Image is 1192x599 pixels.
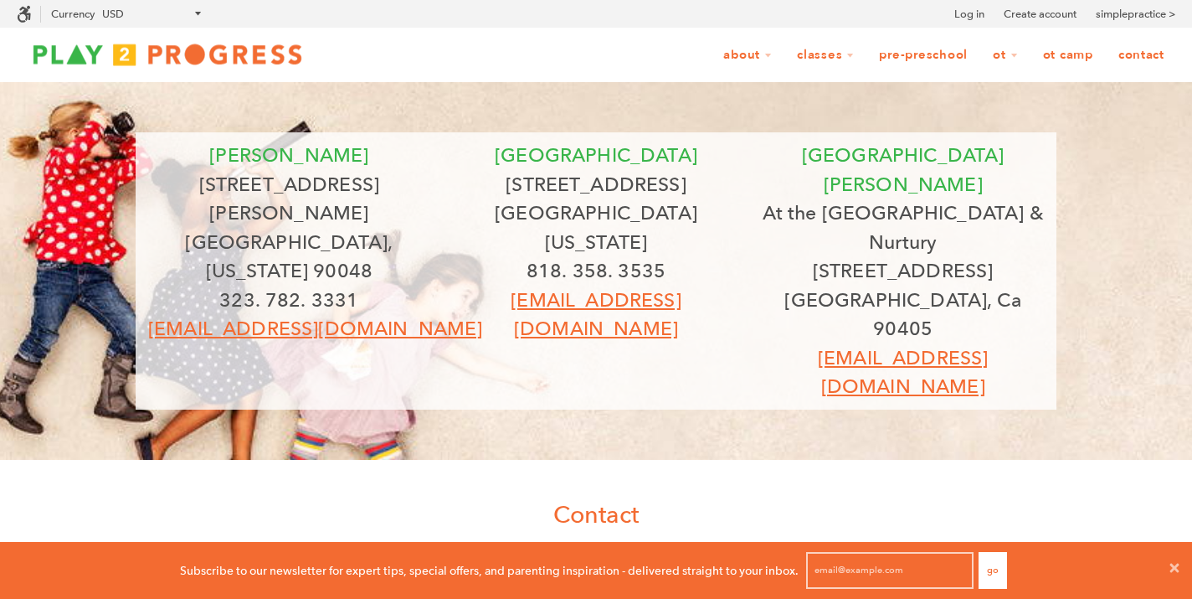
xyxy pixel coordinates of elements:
input: email@example.com [806,552,974,589]
font: [GEOGRAPHIC_DATA][PERSON_NAME] [802,143,1004,196]
p: [STREET_ADDRESS] [762,256,1044,286]
a: [EMAIL_ADDRESS][DOMAIN_NAME] [511,288,681,341]
a: Log in [954,6,984,23]
a: Pre-Preschool [868,39,979,71]
a: Contact [1107,39,1175,71]
a: [EMAIL_ADDRESS][DOMAIN_NAME] [818,346,988,399]
a: OT Camp [1032,39,1104,71]
a: About [712,39,783,71]
p: [STREET_ADDRESS][PERSON_NAME] [148,170,430,228]
img: Play2Progress logo [17,38,318,71]
a: Classes [786,39,865,71]
p: At the [GEOGRAPHIC_DATA] & Nurtury [762,199,1044,256]
p: [GEOGRAPHIC_DATA], [US_STATE] 90048 [148,228,430,286]
font: [PERSON_NAME] [209,143,368,167]
p: [GEOGRAPHIC_DATA][US_STATE] [455,199,737,256]
button: Go [979,552,1007,589]
a: Create account [1004,6,1076,23]
a: OT [982,39,1029,71]
a: [EMAIL_ADDRESS][DOMAIN_NAME] [148,317,482,340]
label: Currency [51,8,95,20]
p: 818. 358. 3535 [455,256,737,286]
span: [GEOGRAPHIC_DATA] [495,143,697,167]
p: 323. 782. 3331 [148,286,430,315]
p: Subscribe to our newsletter for expert tips, special offers, and parenting inspiration - delivere... [180,561,799,580]
p: [STREET_ADDRESS] [455,170,737,199]
p: [GEOGRAPHIC_DATA], Ca 90405 [762,286,1044,343]
a: simplepractice > [1096,6,1175,23]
